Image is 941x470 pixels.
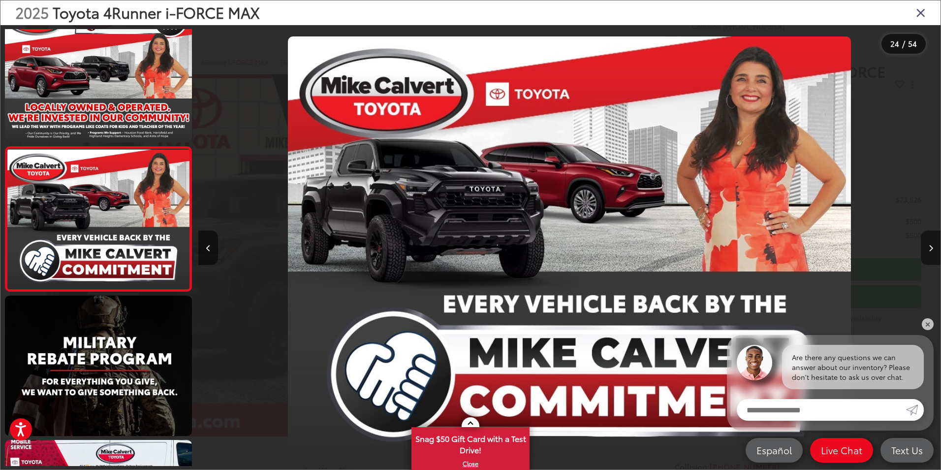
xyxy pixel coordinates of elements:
[737,399,906,421] input: Enter your message
[15,1,49,23] span: 2025
[782,345,924,389] div: Are there any questions we can answer about our inventory? Please don't hesitate to ask us over c...
[746,438,803,463] a: Español
[810,438,873,463] a: Live Chat
[737,345,772,380] img: Agent profile photo
[906,399,924,421] a: Submit
[816,444,867,456] span: Live Chat
[901,40,906,47] span: /
[198,231,218,265] button: Previous image
[908,38,917,49] span: 54
[890,38,899,49] span: 24
[53,1,260,23] span: Toyota 4Runner i-FORCE MAX
[921,231,941,265] button: Next image
[752,444,797,456] span: Español
[198,36,941,460] div: 2025 Toyota 4Runner i-FORCE MAX TRD Pro 23
[880,438,934,463] a: Text Us
[412,428,529,458] span: Snag $50 Gift Card with a Test Drive!
[3,0,194,144] img: 2025 Toyota 4Runner i-FORCE MAX TRD Pro
[3,294,194,437] img: 2025 Toyota 4Runner i-FORCE MAX TRD Pro
[5,149,191,289] img: 2025 Toyota 4Runner i-FORCE MAX TRD Pro
[886,444,928,456] span: Text Us
[916,6,926,19] i: Close gallery
[288,36,851,460] img: 2025 Toyota 4Runner i-FORCE MAX TRD Pro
